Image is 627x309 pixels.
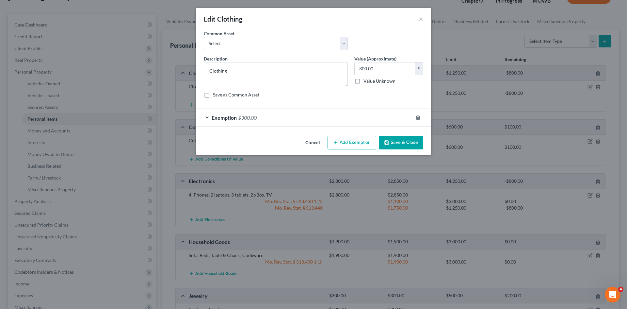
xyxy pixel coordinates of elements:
[605,287,620,302] iframe: Intercom live chat
[415,62,423,75] div: $
[419,15,423,23] button: ×
[238,114,257,121] span: $300.00
[204,14,242,24] div: Edit Clothing
[204,30,234,37] label: Common Asset
[363,78,395,84] label: Value Unknown
[204,56,228,61] span: Description
[328,136,376,149] button: Add Exemption
[213,92,259,98] label: Save as Common Asset
[355,62,415,75] input: 0.00
[354,55,396,62] label: Value (Approximate)
[212,114,237,121] span: Exemption
[618,287,623,292] span: 4
[300,136,325,149] button: Cancel
[379,136,423,149] button: Save & Close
